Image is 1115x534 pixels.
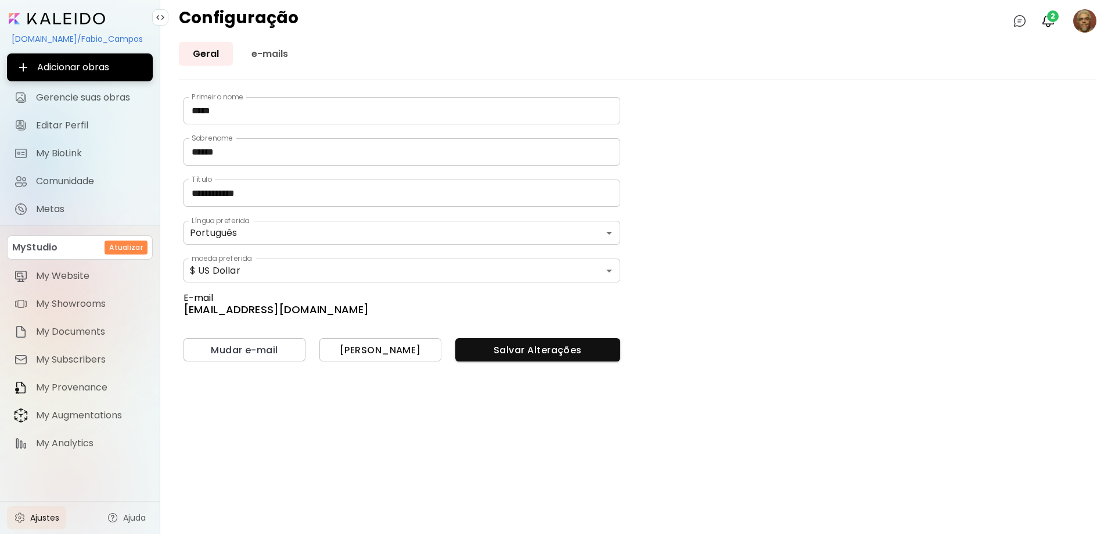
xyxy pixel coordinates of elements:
[184,221,620,245] div: Português
[12,241,57,255] p: MyStudio
[7,29,153,49] div: [DOMAIN_NAME]/Fabio_Campos
[14,381,28,395] img: item
[156,13,165,22] img: collapse
[107,512,118,524] img: help
[7,506,66,529] a: Ajustes
[123,512,146,524] span: Ajuda
[7,320,153,343] a: itemMy Documents
[36,326,146,338] span: My Documents
[7,170,153,193] a: Comunidade iconComunidade
[14,119,28,132] img: Editar Perfil icon
[16,60,143,74] span: Adicionar obras
[7,53,153,81] button: Adicionar obras
[179,9,298,33] h4: Configuração
[14,91,28,105] img: Gerencie suas obras icon
[14,353,28,367] img: item
[7,86,153,109] a: Gerencie suas obras iconGerencie suas obras
[7,114,153,137] a: Editar Perfil iconEditar Perfil
[36,148,146,159] span: My BioLink
[319,338,441,361] button: [PERSON_NAME]
[329,344,432,356] span: [PERSON_NAME]
[36,120,146,131] span: Editar Perfil
[7,432,153,455] a: itemMy Analytics
[184,338,305,361] button: Mudar e-mail
[184,304,620,315] h6: [EMAIL_ADDRESS][DOMAIN_NAME]
[184,292,620,304] h5: E-mail
[14,512,26,524] img: settings
[7,142,153,165] a: completeMy BioLink iconMy BioLink
[30,512,59,524] span: Ajustes
[184,259,620,282] div: $ US Dollar
[100,506,153,529] a: Ajuda
[36,438,146,449] span: My Analytics
[7,404,153,427] a: itemMy Augmentations
[1038,11,1058,31] button: bellIcon2
[14,436,28,450] img: item
[1041,14,1055,28] img: bellIcon
[36,270,146,282] span: My Website
[14,146,28,160] img: My BioLink icon
[1013,14,1027,28] img: chatIcon
[7,376,153,399] a: itemMy Provenance
[14,202,28,216] img: Metas icon
[36,410,146,421] span: My Augmentations
[193,344,296,356] span: Mudar e-mail
[36,354,146,365] span: My Subscribers
[7,348,153,371] a: itemMy Subscribers
[109,242,143,253] h6: Atualizar
[7,264,153,288] a: itemMy Website
[1047,10,1059,22] span: 2
[179,42,233,66] a: Geral
[238,42,302,66] a: e-mails
[36,203,146,215] span: Metas
[36,298,146,310] span: My Showrooms
[36,382,146,393] span: My Provenance
[14,325,28,339] img: item
[7,292,153,316] a: itemMy Showrooms
[14,297,28,311] img: item
[14,408,28,423] img: item
[36,175,146,187] span: Comunidade
[455,338,620,361] button: Salvar Alterações
[7,198,153,221] a: completeMetas iconMetas
[465,344,611,356] span: Salvar Alterações
[36,92,146,103] span: Gerencie suas obras
[14,174,28,188] img: Comunidade icon
[14,269,28,283] img: item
